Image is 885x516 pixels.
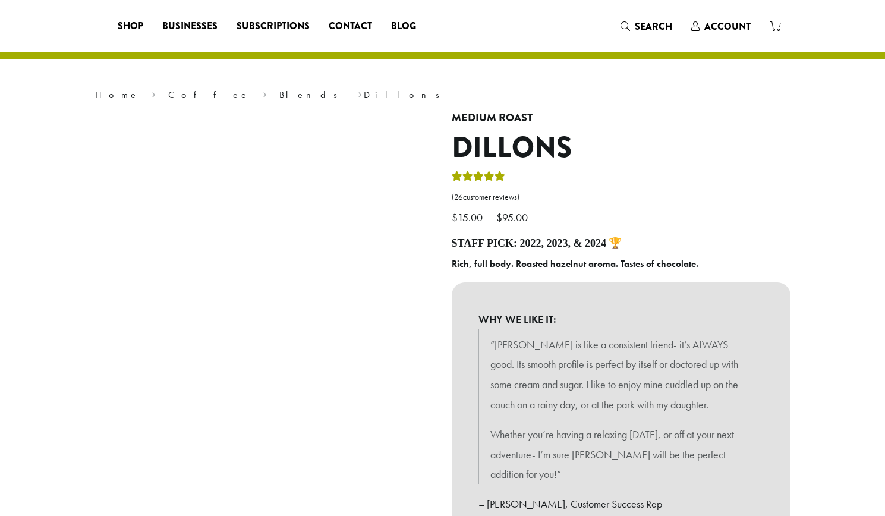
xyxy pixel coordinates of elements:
[152,84,156,102] span: ›
[319,17,382,36] a: Contact
[118,19,143,34] span: Shop
[263,84,267,102] span: ›
[490,424,752,484] p: Whether you’re having a relaxing [DATE], or off at your next adventure- I’m sure [PERSON_NAME] wi...
[454,192,463,202] span: 26
[382,17,426,36] a: Blog
[490,335,752,415] p: “[PERSON_NAME] is like a consistent friend- it’s ALWAYS good. Its smooth profile is perfect by it...
[227,17,319,36] a: Subscriptions
[452,257,698,270] b: Rich, full body. Roasted hazelnut aroma. Tastes of chocolate.
[704,20,751,33] span: Account
[329,19,372,34] span: Contact
[237,19,310,34] span: Subscriptions
[496,210,502,224] span: $
[162,19,218,34] span: Businesses
[496,210,531,224] bdi: 95.00
[95,89,139,101] a: Home
[488,210,494,224] span: –
[452,191,790,203] a: (26customer reviews)
[452,169,505,187] div: Rated 5.00 out of 5
[635,20,672,33] span: Search
[153,17,227,36] a: Businesses
[279,89,345,101] a: Blends
[452,112,790,125] h4: Medium Roast
[95,88,790,102] nav: Breadcrumb
[611,17,682,36] a: Search
[358,84,362,102] span: ›
[108,17,153,36] a: Shop
[478,494,764,514] p: – [PERSON_NAME], Customer Success Rep
[391,19,416,34] span: Blog
[452,210,458,224] span: $
[452,237,790,250] h4: Staff Pick: 2022, 2023, & 2024 🏆
[478,309,764,329] b: WHY WE LIKE IT:
[682,17,760,36] a: Account
[168,89,250,101] a: Coffee
[452,210,486,224] bdi: 15.00
[452,131,790,165] h1: Dillons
